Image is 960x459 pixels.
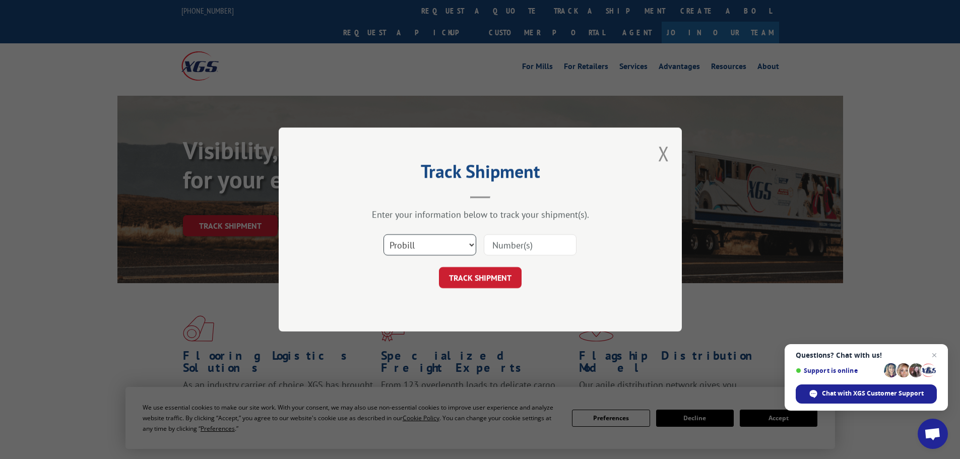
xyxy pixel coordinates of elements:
[329,209,631,220] div: Enter your information below to track your shipment(s).
[918,419,948,449] div: Open chat
[796,351,937,359] span: Questions? Chat with us!
[796,367,880,374] span: Support is online
[822,389,924,398] span: Chat with XGS Customer Support
[484,234,577,255] input: Number(s)
[658,140,669,167] button: Close modal
[928,349,940,361] span: Close chat
[439,267,522,288] button: TRACK SHIPMENT
[329,164,631,183] h2: Track Shipment
[796,384,937,404] div: Chat with XGS Customer Support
